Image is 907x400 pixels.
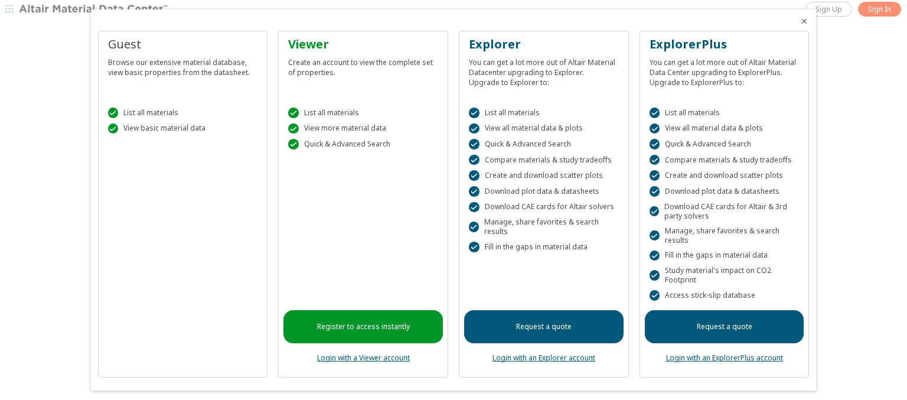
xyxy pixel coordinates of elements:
[469,202,479,213] div: 
[650,230,660,241] div: 
[469,53,619,87] div: You can get a lot more out of Altair Material Datacenter upgrading to Explorer. Upgrade to Explor...
[650,53,800,87] div: You can get a lot more out of Altair Material Data Center upgrading to ExplorerPlus. Upgrade to E...
[645,310,804,343] a: Request a quote
[650,186,660,197] div: 
[650,186,800,197] div: Download plot data & datasheets
[492,353,595,363] a: Login with an Explorer account
[650,270,660,281] div: 
[469,186,619,197] div: Download plot data & datasheets
[650,290,660,301] div: 
[469,123,479,134] div: 
[800,17,809,26] button: Close
[650,290,800,301] div: Access stick-slip database
[666,353,783,363] a: Login with an ExplorerPlus account
[469,217,619,236] div: Manage, share favorites & search results
[469,155,619,165] div: Compare materials & study tradeoffs
[469,222,479,232] div: 
[108,108,119,118] div: 
[650,226,800,245] div: Manage, share favorites & search results
[288,139,438,149] div: Quick & Advanced Search
[650,36,800,53] div: ExplorerPlus
[650,123,800,134] div: View all material data & plots
[283,310,443,343] a: Register to access instantly
[650,206,659,217] div: 
[469,123,619,134] div: View all material data & plots
[288,139,299,149] div: 
[469,139,619,149] div: Quick & Advanced Search
[288,108,299,118] div: 
[464,310,624,343] a: Request a quote
[469,170,479,181] div: 
[469,155,479,165] div: 
[469,242,479,252] div: 
[650,202,800,221] div: Download CAE cards for Altair & 3rd party solvers
[650,251,800,261] div: Fill in the gaps in material data
[288,123,299,134] div: 
[469,242,619,252] div: Fill in the gaps in material data
[108,123,119,134] div: 
[108,53,258,77] div: Browse our extensive material database, view basic properties from the datasheet.
[650,170,800,181] div: Create and download scatter plots
[650,108,800,118] div: List all materials
[108,123,258,134] div: View basic material data
[650,170,660,181] div: 
[650,155,660,165] div: 
[469,108,479,118] div: 
[288,108,438,118] div: List all materials
[288,53,438,77] div: Create an account to view the complete set of properties.
[650,139,660,149] div: 
[469,170,619,181] div: Create and download scatter plots
[288,123,438,134] div: View more material data
[650,123,660,134] div: 
[469,108,619,118] div: List all materials
[469,186,479,197] div: 
[108,108,258,118] div: List all materials
[650,108,660,118] div: 
[469,139,479,149] div: 
[108,36,258,53] div: Guest
[469,202,619,213] div: Download CAE cards for Altair solvers
[650,139,800,149] div: Quick & Advanced Search
[288,36,438,53] div: Viewer
[469,36,619,53] div: Explorer
[650,155,800,165] div: Compare materials & study tradeoffs
[650,251,660,261] div: 
[317,353,410,363] a: Login with a Viewer account
[650,266,800,285] div: Study material's impact on CO2 Footprint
